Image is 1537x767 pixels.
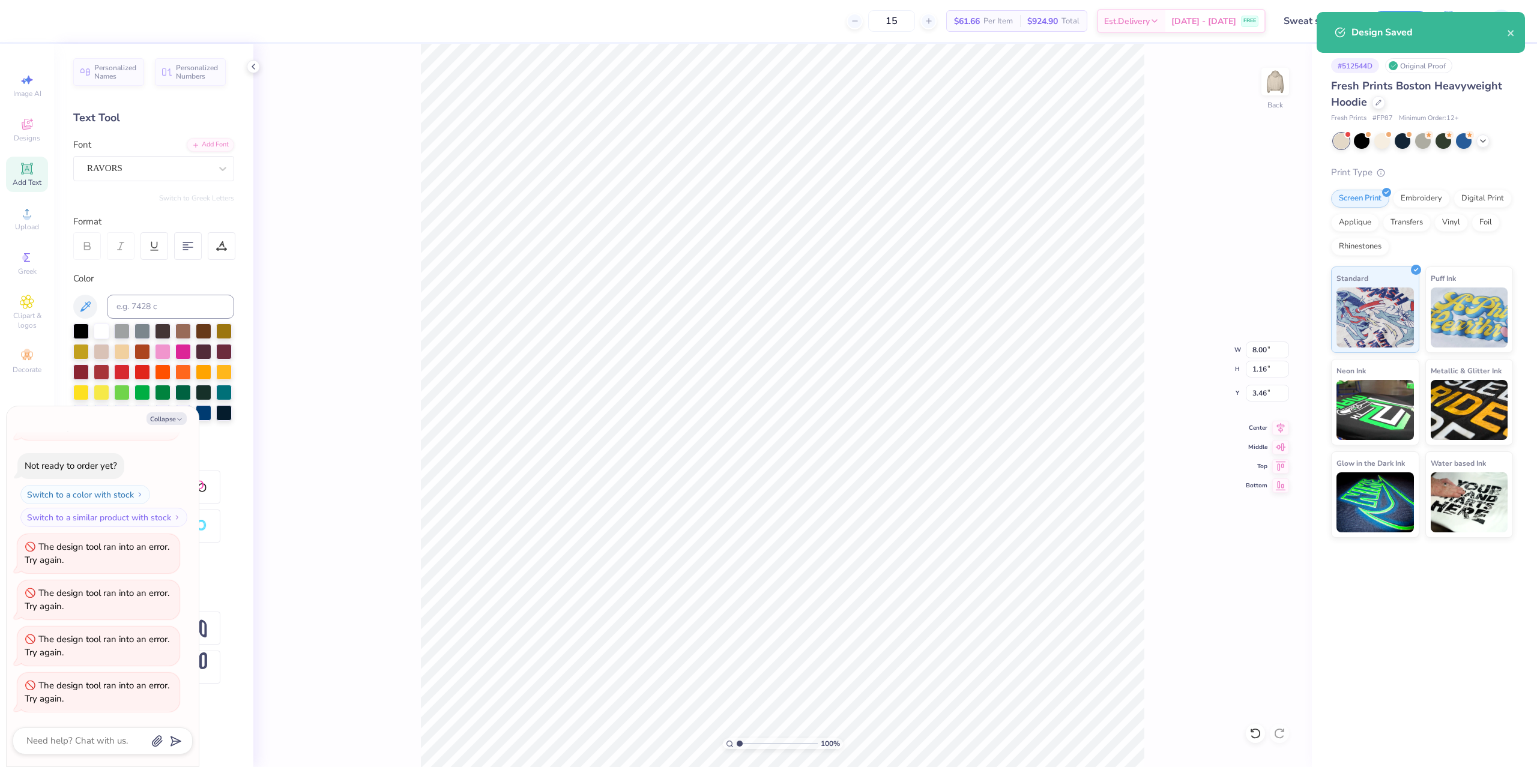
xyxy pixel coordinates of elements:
[6,311,48,330] span: Clipart & logos
[1275,9,1363,33] input: Untitled Design
[73,138,91,152] label: Font
[1399,113,1459,124] span: Minimum Order: 12 +
[1246,481,1267,490] span: Bottom
[25,587,169,613] div: The design tool ran into an error. Try again.
[1431,472,1508,532] img: Water based Ink
[13,365,41,374] span: Decorate
[25,679,169,705] div: The design tool ran into an error. Try again.
[1243,17,1256,25] span: FREE
[174,514,181,521] img: Switch to a similar product with stock
[868,10,915,32] input: – –
[1061,15,1080,28] span: Total
[1454,190,1512,208] div: Digital Print
[1331,214,1379,232] div: Applique
[18,266,37,276] span: Greek
[954,15,980,28] span: $61.66
[25,633,169,659] div: The design tool ran into an error. Try again.
[176,64,219,80] span: Personalized Numbers
[1372,113,1393,124] span: # FP87
[1431,287,1508,347] img: Puff Ink
[1507,25,1515,40] button: close
[1472,214,1500,232] div: Foil
[136,491,143,498] img: Switch to a color with stock
[14,133,40,143] span: Designs
[1331,166,1513,179] div: Print Type
[73,110,234,126] div: Text Tool
[20,485,150,504] button: Switch to a color with stock
[1431,380,1508,440] img: Metallic & Glitter Ink
[1171,15,1236,28] span: [DATE] - [DATE]
[146,412,187,425] button: Collapse
[73,215,235,229] div: Format
[1331,190,1389,208] div: Screen Print
[1336,364,1366,377] span: Neon Ink
[25,460,117,472] div: Not ready to order yet?
[25,367,167,433] span: Only 51 Ss, 205 Ms and 161 Ls left. Switch colors or products to avoid delays.
[1331,58,1379,73] div: # 512544D
[1351,25,1507,40] div: Design Saved
[13,89,41,98] span: Image AI
[1431,272,1456,284] span: Puff Ink
[1267,100,1283,110] div: Back
[1331,113,1366,124] span: Fresh Prints
[107,295,234,319] input: e.g. 7428 c
[13,178,41,187] span: Add Text
[25,541,169,567] div: The design tool ran into an error. Try again.
[20,508,187,527] button: Switch to a similar product with stock
[1246,462,1267,471] span: Top
[1246,424,1267,432] span: Center
[821,738,840,749] span: 100 %
[1336,472,1414,532] img: Glow in the Dark Ink
[1263,70,1287,94] img: Back
[1331,79,1502,109] span: Fresh Prints Boston Heavyweight Hoodie
[15,222,39,232] span: Upload
[1336,380,1414,440] img: Neon Ink
[187,138,234,152] div: Add Font
[1104,15,1150,28] span: Est. Delivery
[1393,190,1450,208] div: Embroidery
[73,272,234,286] div: Color
[1383,214,1431,232] div: Transfers
[159,193,234,203] button: Switch to Greek Letters
[1331,238,1389,256] div: Rhinestones
[1431,364,1502,377] span: Metallic & Glitter Ink
[983,15,1013,28] span: Per Item
[94,64,137,80] span: Personalized Names
[1434,214,1468,232] div: Vinyl
[1027,15,1058,28] span: $924.90
[1336,457,1405,469] span: Glow in the Dark Ink
[1246,443,1267,451] span: Middle
[1336,287,1414,347] img: Standard
[1385,58,1452,73] div: Original Proof
[1336,272,1368,284] span: Standard
[1431,457,1486,469] span: Water based Ink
